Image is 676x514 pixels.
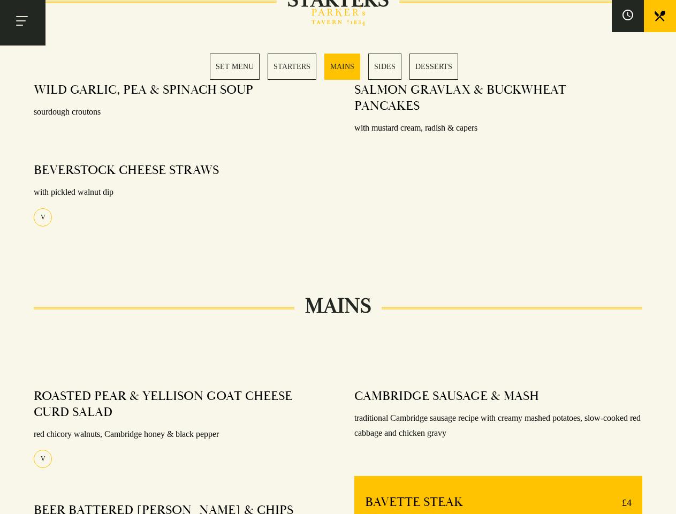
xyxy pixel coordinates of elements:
[34,208,52,226] div: V
[34,162,219,178] h4: BEVERSTOCK CHEESE STRAWS
[324,54,360,80] a: 3 / 5
[354,411,642,442] p: traditional Cambridge sausage recipe with creamy mashed potatoes, slow-cooked red cabbage and chi...
[354,388,539,404] h4: CAMBRIDGE SAUSAGE & MASH
[34,185,322,200] p: with pickled walnut dip
[294,293,382,319] h2: MAINS
[34,104,322,120] p: sourdough croutons
[365,494,463,511] h4: BAVETTE STEAK
[268,54,316,80] a: 2 / 5
[34,427,322,442] p: red chicory walnuts, Cambridge honey & black pepper
[210,54,260,80] a: 1 / 5
[409,54,458,80] a: 5 / 5
[354,120,642,136] p: with mustard cream, radish & capers
[34,450,52,468] div: V
[368,54,401,80] a: 4 / 5
[34,388,311,420] h4: ROASTED PEAR & YELLISON GOAT CHEESE CURD SALAD
[611,494,632,511] p: £4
